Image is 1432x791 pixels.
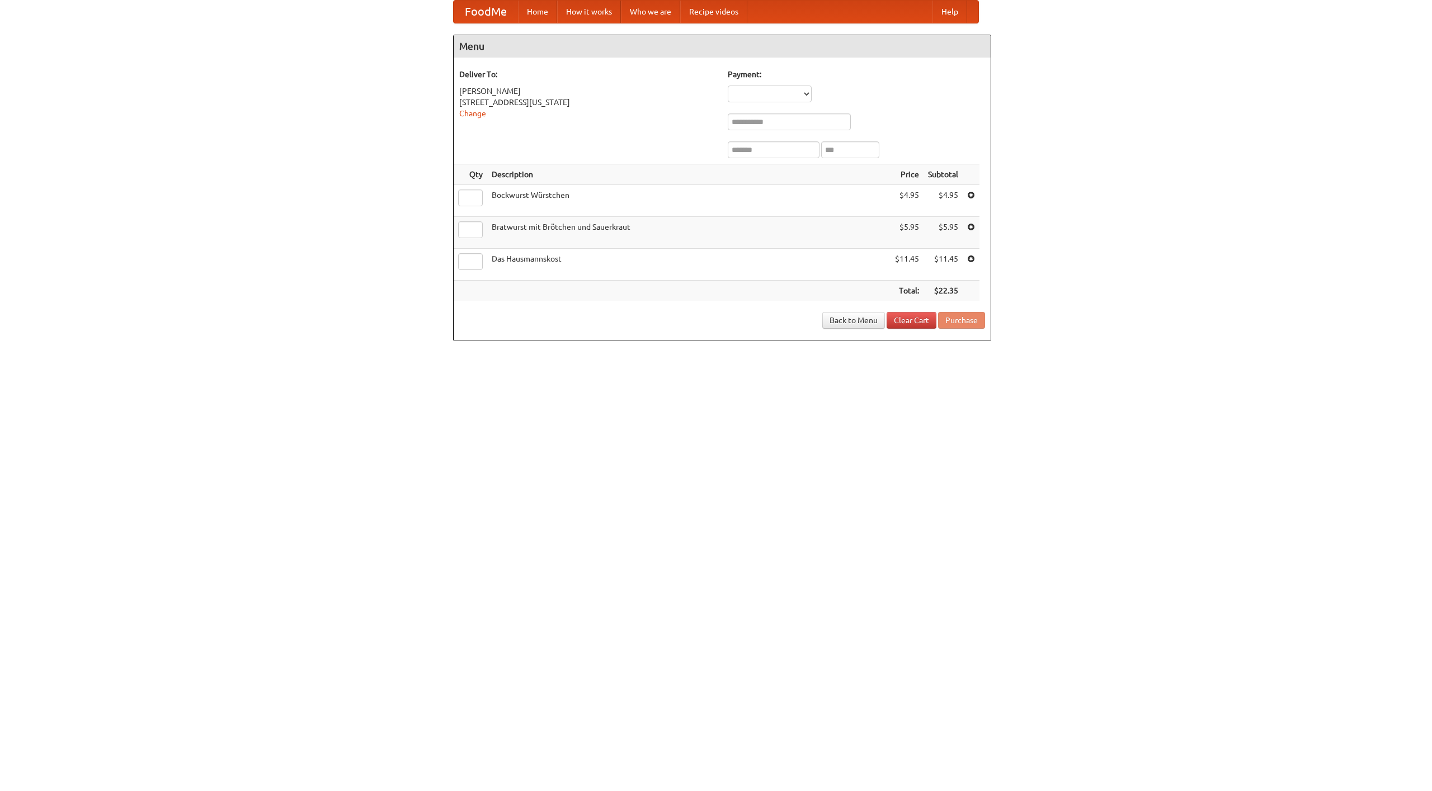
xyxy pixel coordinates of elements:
[891,217,924,249] td: $5.95
[459,86,717,97] div: [PERSON_NAME]
[557,1,621,23] a: How it works
[487,249,891,281] td: Das Hausmannskost
[459,69,717,80] h5: Deliver To:
[487,217,891,249] td: Bratwurst mit Brötchen und Sauerkraut
[891,249,924,281] td: $11.45
[822,312,885,329] a: Back to Menu
[932,1,967,23] a: Help
[459,97,717,108] div: [STREET_ADDRESS][US_STATE]
[454,35,991,58] h4: Menu
[924,164,963,185] th: Subtotal
[680,1,747,23] a: Recipe videos
[728,69,985,80] h5: Payment:
[621,1,680,23] a: Who we are
[487,185,891,217] td: Bockwurst Würstchen
[454,1,518,23] a: FoodMe
[459,109,486,118] a: Change
[924,249,963,281] td: $11.45
[891,281,924,301] th: Total:
[891,164,924,185] th: Price
[487,164,891,185] th: Description
[891,185,924,217] td: $4.95
[938,312,985,329] button: Purchase
[454,164,487,185] th: Qty
[924,281,963,301] th: $22.35
[887,312,936,329] a: Clear Cart
[924,217,963,249] td: $5.95
[518,1,557,23] a: Home
[924,185,963,217] td: $4.95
